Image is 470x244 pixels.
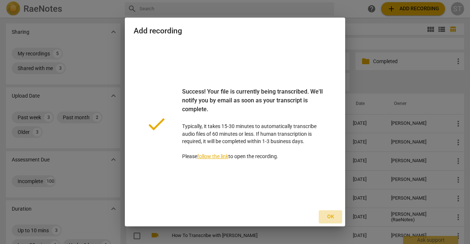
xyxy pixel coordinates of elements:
div: Success! Your file is currently being transcribed. We'll notify you by email as soon as your tran... [182,87,325,123]
h2: Add recording [134,26,336,36]
span: Ok [325,213,336,221]
button: Ok [319,210,342,223]
a: follow the link [197,153,228,159]
span: done [145,113,167,135]
p: Typically, it takes 15-30 minutes to automatically transcribe audio files of 60 minutes or less. ... [182,87,325,160]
